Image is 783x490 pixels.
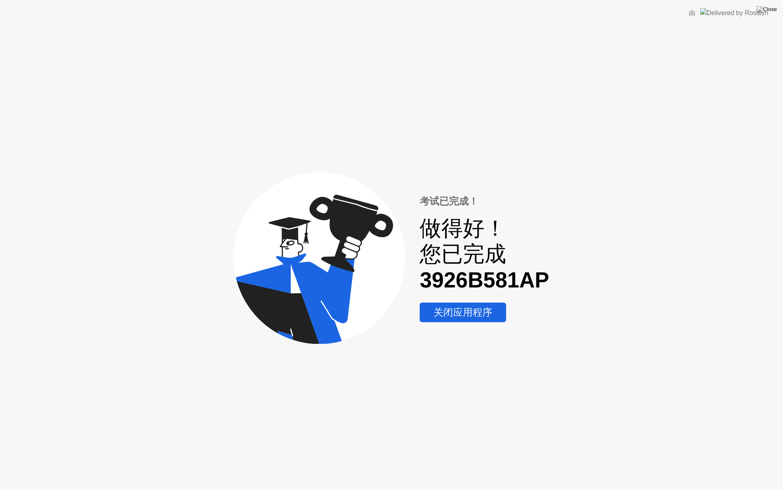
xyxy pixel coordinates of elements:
div: 关闭应用程序 [422,306,504,319]
img: Delivered by Rosalyn [700,8,768,18]
img: Close [756,6,777,13]
div: 由 [689,8,695,18]
button: 关闭应用程序 [420,303,506,322]
div: 做得好！ 您已完成 [420,215,549,293]
div: 考试已完成！ [420,194,549,209]
b: 3926B581AP [420,268,549,292]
